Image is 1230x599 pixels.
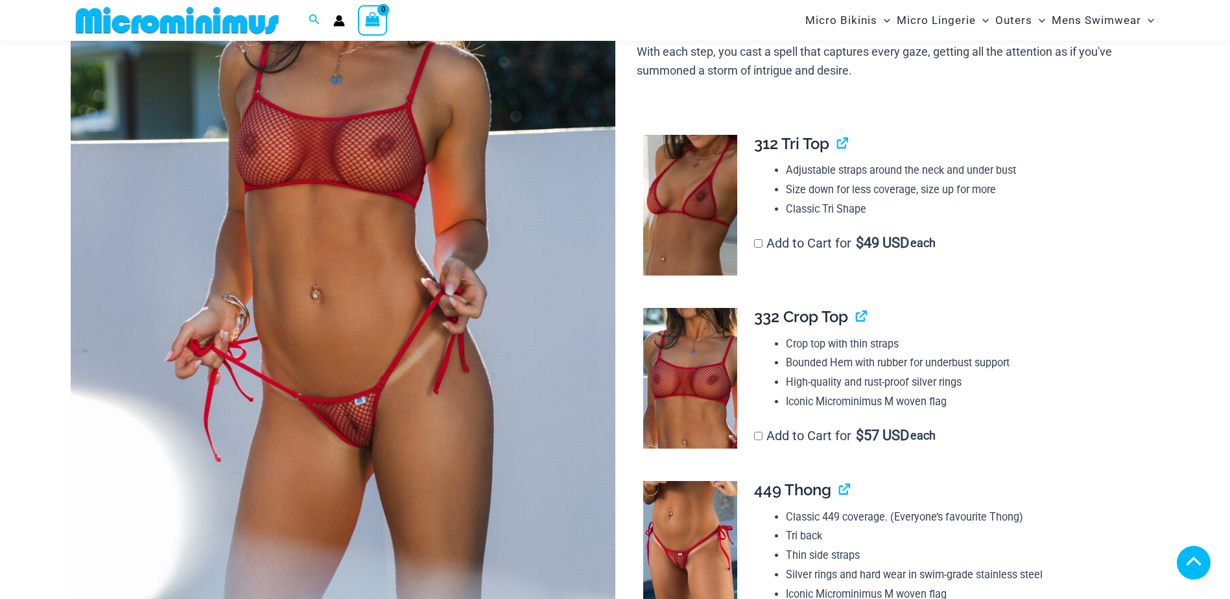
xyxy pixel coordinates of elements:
[754,428,936,443] label: Add to Cart for
[786,546,1149,565] li: Thin side straps
[309,12,320,29] a: Search icon link
[643,308,737,449] img: Summer Storm Red 332 Crop Top
[786,526,1149,546] li: Tri back
[856,235,864,251] span: $
[856,429,909,442] span: 57 USD
[786,373,1149,392] li: High-quality and rust-proof silver rings
[893,4,992,37] a: Micro LingerieMenu ToggleMenu Toggle
[786,565,1149,585] li: Silver rings and hard wear in swim-grade stainless steel
[786,508,1149,527] li: Classic 449 coverage. (Everyone’s favourite Thong)
[71,6,284,35] img: MM SHOP LOGO FLAT
[754,235,936,251] label: Add to Cart for
[856,237,909,250] span: 49 USD
[754,432,763,440] input: Add to Cart for$57 USD each
[754,480,831,499] span: 449 Thong
[995,4,1032,37] span: Outers
[897,4,976,37] span: Micro Lingerie
[643,135,737,276] img: Summer Storm Red 312 Tri Top
[910,237,936,250] span: each
[1048,4,1157,37] a: Mens SwimwearMenu ToggleMenu Toggle
[1052,4,1141,37] span: Mens Swimwear
[1032,4,1045,37] span: Menu Toggle
[786,353,1149,373] li: Bounded Hem with rubber for underbust support
[786,180,1149,200] li: Size down for less coverage, size up for more
[877,4,890,37] span: Menu Toggle
[754,307,848,326] span: 332 Crop Top
[786,200,1149,219] li: Classic Tri Shape
[786,335,1149,354] li: Crop top with thin straps
[856,427,864,443] span: $
[802,4,893,37] a: Micro BikinisMenu ToggleMenu Toggle
[805,4,877,37] span: Micro Bikinis
[358,5,388,35] a: View Shopping Cart, empty
[333,15,345,27] a: Account icon link
[800,2,1160,39] nav: Site Navigation
[976,4,989,37] span: Menu Toggle
[786,161,1149,180] li: Adjustable straps around the neck and under bust
[1141,4,1154,37] span: Menu Toggle
[992,4,1048,37] a: OutersMenu ToggleMenu Toggle
[910,429,936,442] span: each
[754,239,763,248] input: Add to Cart for$49 USD each
[754,134,829,153] span: 312 Tri Top
[786,392,1149,412] li: Iconic Microminimus M woven flag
